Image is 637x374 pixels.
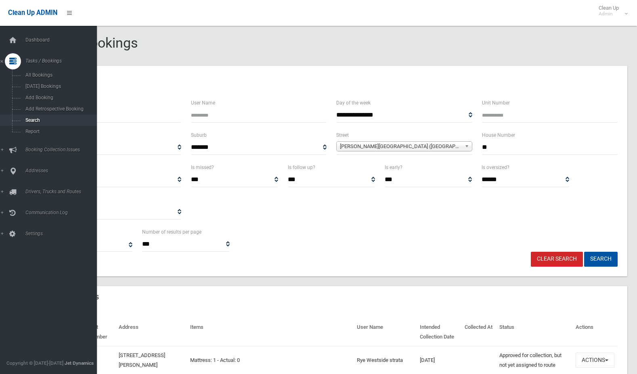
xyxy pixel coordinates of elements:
span: Booking Collection Issues [23,147,103,153]
th: Address [115,318,187,346]
th: Unit Number [86,318,115,346]
button: Search [584,252,618,267]
th: Actions [572,318,618,346]
span: [DATE] Bookings [23,84,96,89]
a: Clear Search [531,252,583,267]
th: Items [187,318,354,346]
label: Is follow up? [288,163,315,172]
span: Report [23,129,96,134]
span: Communication Log [23,210,103,215]
span: Addresses [23,168,103,173]
label: Is missed? [191,163,214,172]
label: Day of the week [336,98,371,107]
small: Admin [599,11,619,17]
span: Copyright © [DATE]-[DATE] [6,360,63,366]
button: Actions [576,353,614,368]
th: Status [496,318,572,346]
span: Add Booking [23,95,96,100]
span: All Bookings [23,72,96,78]
span: Add Retrospective Booking [23,106,96,112]
label: User Name [191,98,215,107]
label: Suburb [191,131,207,140]
label: Is early? [385,163,402,172]
strong: Jet Dynamics [65,360,94,366]
span: Dashboard [23,37,103,43]
th: User Name [354,318,417,346]
span: Drivers, Trucks and Routes [23,189,103,194]
th: Collected At [461,318,496,346]
span: Clean Up [595,5,627,17]
span: [PERSON_NAME][GEOGRAPHIC_DATA] ([GEOGRAPHIC_DATA] 2200) [340,142,461,151]
label: House Number [482,131,515,140]
span: Settings [23,231,103,236]
span: Clean Up ADMIN [8,9,57,17]
span: Search [23,117,96,123]
label: Is oversized? [482,163,509,172]
a: [STREET_ADDRESS][PERSON_NAME] [119,352,165,368]
label: Number of results per page [142,228,201,236]
span: Tasks / Bookings [23,58,103,64]
label: Unit Number [482,98,510,107]
th: Intended Collection Date [417,318,461,346]
label: Street [336,131,349,140]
